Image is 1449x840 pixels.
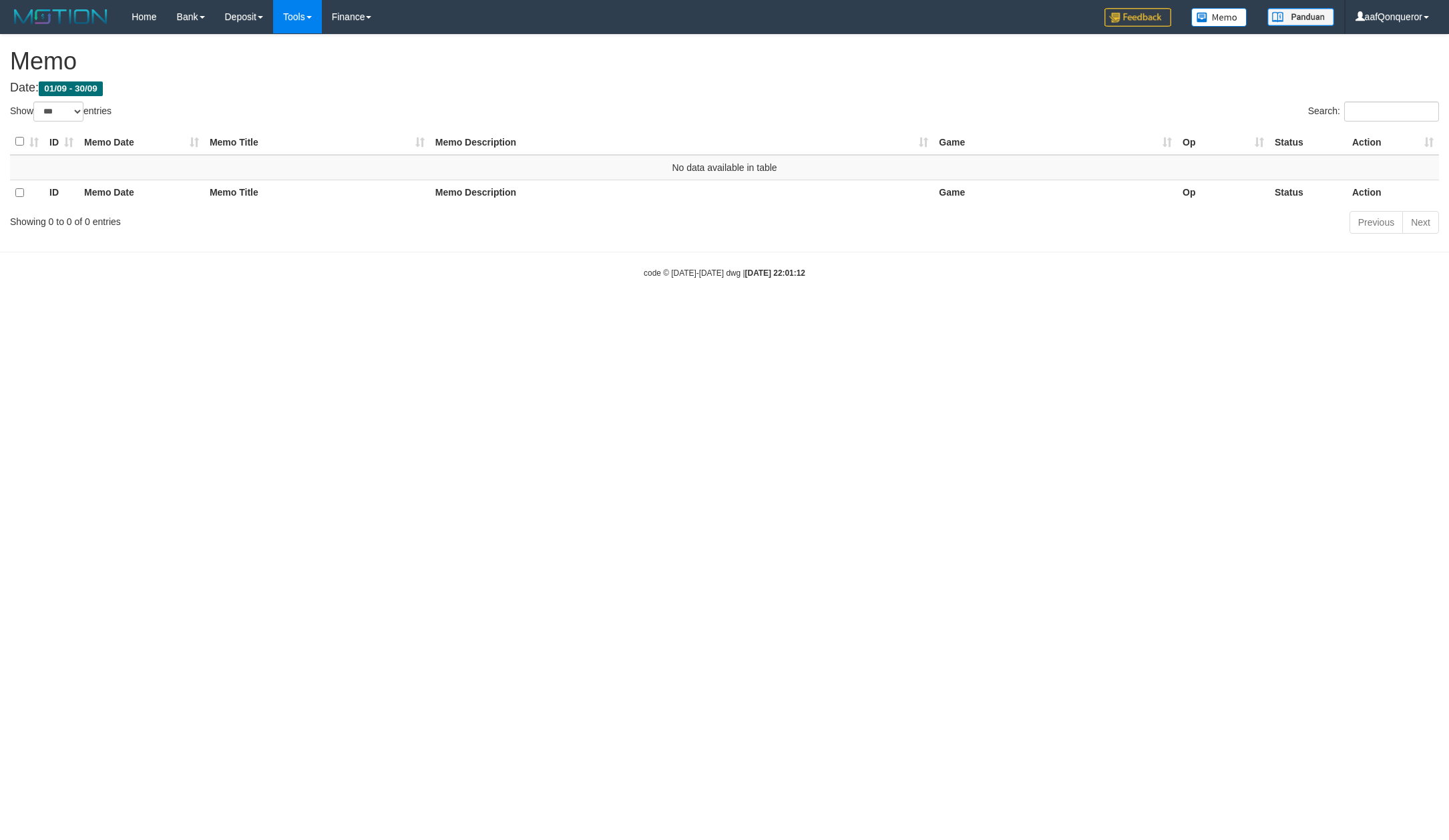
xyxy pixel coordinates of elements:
[644,268,805,278] small: code © [DATE]-[DATE] dwg |
[1104,8,1171,27] img: Feedback.jpg
[934,129,1177,155] th: Game: activate to sort column ascending
[745,268,805,278] strong: [DATE] 22:01:12
[934,180,1177,206] th: Game
[1269,129,1347,155] th: Status
[10,81,1439,95] h4: Date:
[430,129,934,155] th: Memo Description: activate to sort column ascending
[1177,180,1269,206] th: Op
[1267,8,1334,26] img: panduan.png
[10,101,112,122] label: Show entries
[204,180,430,206] th: Memo Title
[1269,180,1347,206] th: Status
[44,129,79,155] th: ID: activate to sort column ascending
[79,180,204,206] th: Memo Date
[10,129,44,155] th: : activate to sort column ascending
[1344,101,1439,122] input: Search:
[1350,211,1403,234] a: Previous
[1347,129,1439,155] th: Action: activate to sort column ascending
[39,81,103,96] span: 01/09 - 30/09
[33,101,83,122] select: Showentries
[10,155,1439,180] td: No data available in table
[1402,211,1439,234] a: Next
[44,180,79,206] th: ID
[10,7,112,27] img: MOTION_logo.png
[1191,8,1247,27] img: Button%20Memo.svg
[79,129,204,155] th: Memo Date: activate to sort column ascending
[10,48,1439,75] h1: Memo
[430,180,934,206] th: Memo Description
[1347,180,1439,206] th: Action
[204,129,430,155] th: Memo Title: activate to sort column ascending
[1177,129,1269,155] th: Op: activate to sort column ascending
[1308,101,1439,122] label: Search:
[10,210,594,228] div: Showing 0 to 0 of 0 entries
